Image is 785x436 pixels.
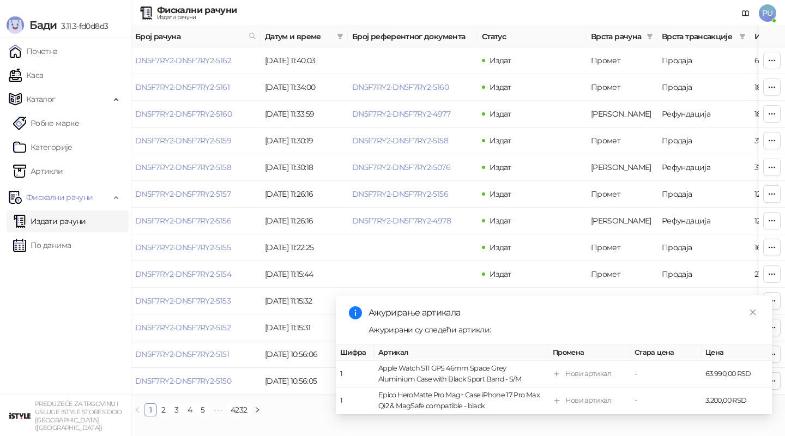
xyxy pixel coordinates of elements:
a: Close [747,306,759,318]
span: filter [337,33,343,40]
span: Издат [490,136,511,146]
a: Робне марке [13,112,79,134]
a: DN5F7RY2-DN5F7RY2-5160 [135,109,232,119]
div: Ажурирање артикала [369,306,759,319]
td: Рефундација [657,154,750,181]
span: Издат [490,243,511,252]
a: 3 [171,404,183,416]
li: Следећа страна [251,403,264,416]
td: DN5F7RY2-DN5F7RY2-5158 [131,154,261,181]
span: filter [647,33,653,40]
td: Продаја [657,128,750,154]
td: [DATE] 11:30:19 [261,128,348,154]
td: [DATE] 11:30:18 [261,154,348,181]
td: Рефундација [657,208,750,234]
div: Ажурирани су следећи артикли: [369,324,759,336]
td: DN5F7RY2-DN5F7RY2-5157 [131,181,261,208]
span: Број рачуна [135,31,244,43]
span: Издат [490,56,511,65]
a: 4232 [227,404,250,416]
a: Почетна [9,40,58,62]
span: Фискални рачуни [26,186,93,208]
a: DN5F7RY2-DN5F7RY2-5161 [135,82,230,92]
th: Шифра [336,345,374,361]
td: DN5F7RY2-DN5F7RY2-5151 [131,341,261,368]
td: Промет [587,181,657,208]
a: 1 [144,404,156,416]
th: Врста трансакције [657,26,750,47]
td: [DATE] 11:33:59 [261,101,348,128]
td: Промет [587,47,657,74]
td: DN5F7RY2-DN5F7RY2-5160 [131,101,261,128]
a: DN5F7RY2-DN5F7RY2-5156 [135,216,231,226]
a: DN5F7RY2-DN5F7RY2-4977 [352,109,450,119]
td: [DATE] 10:56:05 [261,368,348,395]
td: Продаја [657,181,750,208]
span: filter [644,28,655,45]
td: DN5F7RY2-DN5F7RY2-5153 [131,288,261,314]
a: DN5F7RY2-DN5F7RY2-5158 [135,162,231,172]
td: [DATE] 10:56:06 [261,341,348,368]
li: 4232 [227,403,251,416]
a: DN5F7RY2-DN5F7RY2-5076 [352,162,450,172]
td: [DATE] 11:15:31 [261,314,348,341]
a: DN5F7RY2-DN5F7RY2-5154 [135,269,231,279]
span: PU [759,4,776,22]
a: По данима [13,234,71,256]
div: Издати рачуни [157,15,237,20]
th: Цена [701,345,772,361]
a: DN5F7RY2-DN5F7RY2-5151 [135,349,229,359]
td: Промет [587,288,657,314]
td: Продаја [657,288,750,314]
a: ArtikliАртикли [13,160,63,182]
span: 3.11.3-fd0d8d3 [57,21,108,31]
span: Издат [490,109,511,119]
li: 1 [144,403,157,416]
td: DN5F7RY2-DN5F7RY2-5154 [131,261,261,288]
td: [DATE] 11:22:25 [261,234,348,261]
a: DN5F7RY2-DN5F7RY2-5157 [135,189,231,199]
td: - [630,361,701,388]
span: filter [737,28,748,45]
td: Промет [587,234,657,261]
li: 4 [183,403,196,416]
th: Врста рачуна [587,26,657,47]
td: Рефундација [657,101,750,128]
a: DN5F7RY2-DN5F7RY2-5156 [352,189,448,199]
span: Издат [490,269,511,279]
td: [DATE] 11:26:16 [261,181,348,208]
span: Врста трансакције [662,31,735,43]
a: Документација [737,4,754,22]
img: 64x64-companyLogo-77b92cf4-9946-4f36-9751-bf7bb5fd2c7d.png [9,405,31,427]
span: filter [335,28,346,45]
a: DN5F7RY2-DN5F7RY2-5152 [135,323,231,332]
span: Бади [29,19,57,32]
a: 4 [184,404,196,416]
a: Каса [9,64,43,86]
span: ••• [209,403,227,416]
small: PREDUZEĆE ZA TRGOVINU I USLUGE ISTYLE STORES DOO [GEOGRAPHIC_DATA] ([GEOGRAPHIC_DATA]) [35,400,122,432]
a: Категорије [13,136,73,158]
td: Продаја [657,261,750,288]
li: 3 [170,403,183,416]
td: [DATE] 11:15:32 [261,288,348,314]
th: Број референтног документа [348,26,478,47]
li: Следећих 5 Страна [209,403,227,416]
td: DN5F7RY2-DN5F7RY2-5156 [131,208,261,234]
td: Продаја [657,47,750,74]
img: Logo [7,16,24,34]
td: DN5F7RY2-DN5F7RY2-5150 [131,368,261,395]
th: Статус [478,26,587,47]
a: DN5F7RY2-DN5F7RY2-5158 [352,136,448,146]
button: left [131,403,144,416]
div: Нови артикал [565,396,611,407]
a: DN5F7RY2-DN5F7RY2-5155 [135,243,231,252]
td: [DATE] 11:15:44 [261,261,348,288]
li: 2 [157,403,170,416]
td: DN5F7RY2-DN5F7RY2-5162 [131,47,261,74]
span: Датум и време [265,31,333,43]
td: Аванс [587,208,657,234]
th: Артикал [374,345,548,361]
td: Epico HeroMatte Pro Mag+ Case iPhone 17 Pro Max Qi2 & MagSafe compatible - black [374,388,548,415]
a: DN5F7RY2-DN5F7RY2-5159 [135,136,231,146]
